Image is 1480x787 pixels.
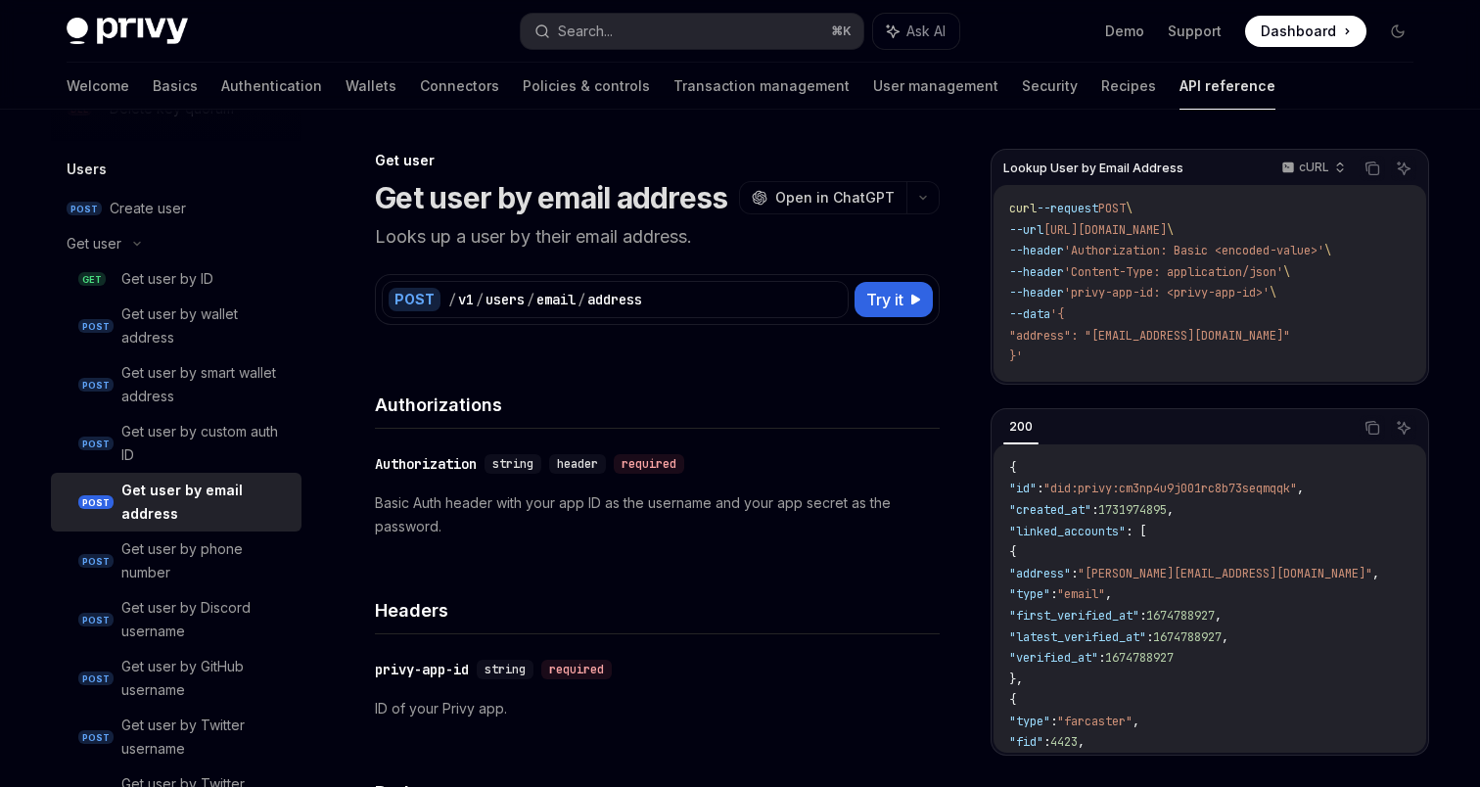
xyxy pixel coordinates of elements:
span: POST [78,495,114,510]
span: --request [1037,201,1098,216]
div: Search... [558,20,613,43]
span: 'privy-app-id: <privy-app-id>' [1064,285,1270,301]
a: Demo [1105,22,1144,41]
span: "fid" [1009,734,1043,750]
span: header [557,456,598,472]
span: { [1009,544,1016,560]
p: Looks up a user by their email address. [375,223,940,251]
div: Authorization [375,454,477,474]
span: "farcaster" [1057,714,1133,729]
span: \ [1167,222,1174,238]
span: 1731974895 [1098,502,1167,518]
span: 'Content-Type: application/json' [1064,264,1283,280]
span: , [1078,734,1085,750]
span: }, [1009,671,1023,687]
span: : [1098,650,1105,666]
span: "email" [1057,586,1105,602]
button: Ask AI [1391,415,1416,440]
span: , [1372,566,1379,581]
h4: Authorizations [375,392,940,418]
div: 200 [1003,415,1039,439]
span: 1674788927 [1153,629,1222,645]
a: POSTGet user by Twitter username [51,708,301,766]
span: POST [78,319,114,334]
button: Copy the contents from the code block [1360,415,1385,440]
span: POST [78,613,114,627]
button: Toggle dark mode [1382,16,1413,47]
a: API reference [1179,63,1275,110]
a: Connectors [420,63,499,110]
span: \ [1283,264,1290,280]
div: Get user by Twitter username [121,714,290,761]
a: POSTGet user by wallet address [51,297,301,355]
div: Get user by phone number [121,537,290,584]
span: "verified_at" [1009,650,1098,666]
span: 1674788927 [1105,650,1174,666]
button: cURL [1271,152,1354,185]
span: Open in ChatGPT [775,188,895,208]
h5: Users [67,158,107,181]
span: POST [78,730,114,745]
span: "id" [1009,481,1037,496]
a: Support [1168,22,1222,41]
span: 1674788927 [1146,608,1215,624]
span: Ask AI [906,22,946,41]
div: Get user by ID [121,267,213,291]
p: Basic Auth header with your app ID as the username and your app secret as the password. [375,491,940,538]
span: : [1050,714,1057,729]
a: Authentication [221,63,322,110]
div: address [587,290,642,309]
a: POSTGet user by phone number [51,532,301,590]
div: Get user by wallet address [121,302,290,349]
span: ⌘ K [831,23,852,39]
span: , [1167,502,1174,518]
span: --url [1009,222,1043,238]
span: POST [67,202,102,216]
a: POSTGet user by custom auth ID [51,414,301,473]
span: GET [78,272,106,287]
div: Get user by email address [121,479,290,526]
span: Try it [866,288,903,311]
span: : [1139,608,1146,624]
span: 'Authorization: Basic <encoded-value>' [1064,243,1324,258]
span: "address": "[EMAIL_ADDRESS][DOMAIN_NAME]" [1009,328,1290,344]
span: "did:privy:cm3np4u9j001rc8b73seqmqqk" [1043,481,1297,496]
span: , [1105,586,1112,602]
div: email [536,290,576,309]
span: : [ [1126,524,1146,539]
a: POSTGet user by smart wallet address [51,355,301,414]
span: , [1222,629,1228,645]
span: Dashboard [1261,22,1336,41]
div: / [578,290,585,309]
a: Security [1022,63,1078,110]
span: 4423 [1050,734,1078,750]
button: Open in ChatGPT [739,181,906,214]
div: POST [389,288,440,311]
span: '{ [1050,306,1064,322]
span: "linked_accounts" [1009,524,1126,539]
div: / [448,290,456,309]
span: --data [1009,306,1050,322]
span: --header [1009,285,1064,301]
span: \ [1126,201,1133,216]
div: privy-app-id [375,660,469,679]
span: string [485,662,526,677]
button: Ask AI [873,14,959,49]
span: : [1091,502,1098,518]
a: Policies & controls [523,63,650,110]
a: Recipes [1101,63,1156,110]
span: \ [1270,285,1276,301]
a: Wallets [346,63,396,110]
span: : [1050,586,1057,602]
span: "type" [1009,714,1050,729]
div: Create user [110,197,186,220]
span: --header [1009,243,1064,258]
span: , [1133,714,1139,729]
span: "[PERSON_NAME][EMAIL_ADDRESS][DOMAIN_NAME]" [1078,566,1372,581]
a: Dashboard [1245,16,1366,47]
span: "type" [1009,586,1050,602]
div: Get user by Discord username [121,596,290,643]
span: : [1146,629,1153,645]
a: Transaction management [673,63,850,110]
span: , [1297,481,1304,496]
